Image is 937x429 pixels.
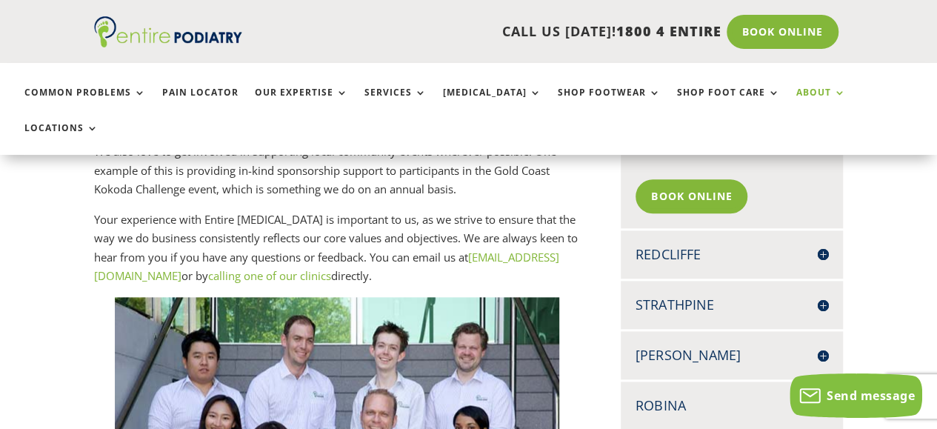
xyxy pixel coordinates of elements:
a: Entire Podiatry [94,36,242,50]
h4: Strathpine [636,296,828,314]
p: CALL US [DATE]! [262,22,721,41]
a: About [796,87,846,119]
a: calling one of our clinics [208,268,331,283]
h4: [PERSON_NAME] [636,346,828,365]
span: 1800 4 ENTIRE [616,22,721,40]
a: Locations [24,123,99,155]
a: Book Online [636,179,747,213]
a: Services [364,87,427,119]
a: Shop Footwear [558,87,661,119]
span: Send message [827,388,915,404]
button: Send message [790,373,922,418]
a: Pain Locator [162,87,239,119]
a: Common Problems [24,87,146,119]
h4: Robina [636,396,828,415]
a: [MEDICAL_DATA] [443,87,541,119]
h4: Redcliffe [636,245,828,264]
img: logo (1) [94,16,242,47]
a: Book Online [727,15,838,49]
a: Shop Foot Care [677,87,780,119]
p: We also love to get involved in supporting local community events wherever possible. One example ... [94,142,580,210]
p: Your experience with Entire [MEDICAL_DATA] is important to us, as we strive to ensure that the wa... [94,210,580,297]
a: Our Expertise [255,87,348,119]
